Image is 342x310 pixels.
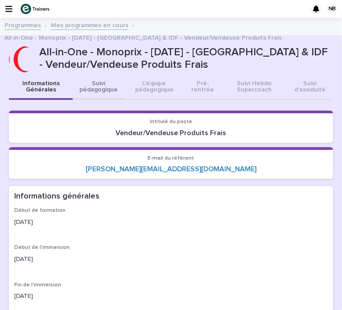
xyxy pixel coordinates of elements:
span: E-mail du référent [148,156,194,161]
button: Suivi Hebdo Supercoach [222,75,287,100]
button: Suivi d'assiduité [287,75,333,100]
button: Suivi pédagogique [73,75,124,100]
button: Pré-rentrée [184,75,222,100]
p: [DATE] [14,255,328,264]
p: [DATE] [14,218,328,227]
span: Début de l'immersion [14,245,70,250]
button: Informations Générales [9,75,73,100]
a: Programmes [4,20,41,30]
p: All-in-One - Monoprix - [DATE] - [GEOGRAPHIC_DATA] & IDF - Vendeur/Vendeuse Produits Frais [39,46,330,72]
p: All-in-One - Monoprix - [DATE] - [GEOGRAPHIC_DATA] & IDF - Vendeur/Vendeuse Produits Frais [4,32,282,42]
span: Fin de l'immersion [14,282,61,288]
img: K0CqGN7SDeD6s4JG8KQk [20,3,52,15]
p: Vendeur/Vendeuse Produits Frais [14,129,328,137]
button: L'équipe pédagogique [124,75,184,100]
div: NB [327,4,338,14]
a: Mes programmes en cours [51,20,128,30]
span: Intitulé du poste [150,119,192,124]
span: Début de formation [14,208,66,213]
h2: Informations générales [14,191,99,202]
p: [DATE] [14,292,328,301]
a: [PERSON_NAME][EMAIL_ADDRESS][DOMAIN_NAME] [86,165,256,173]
